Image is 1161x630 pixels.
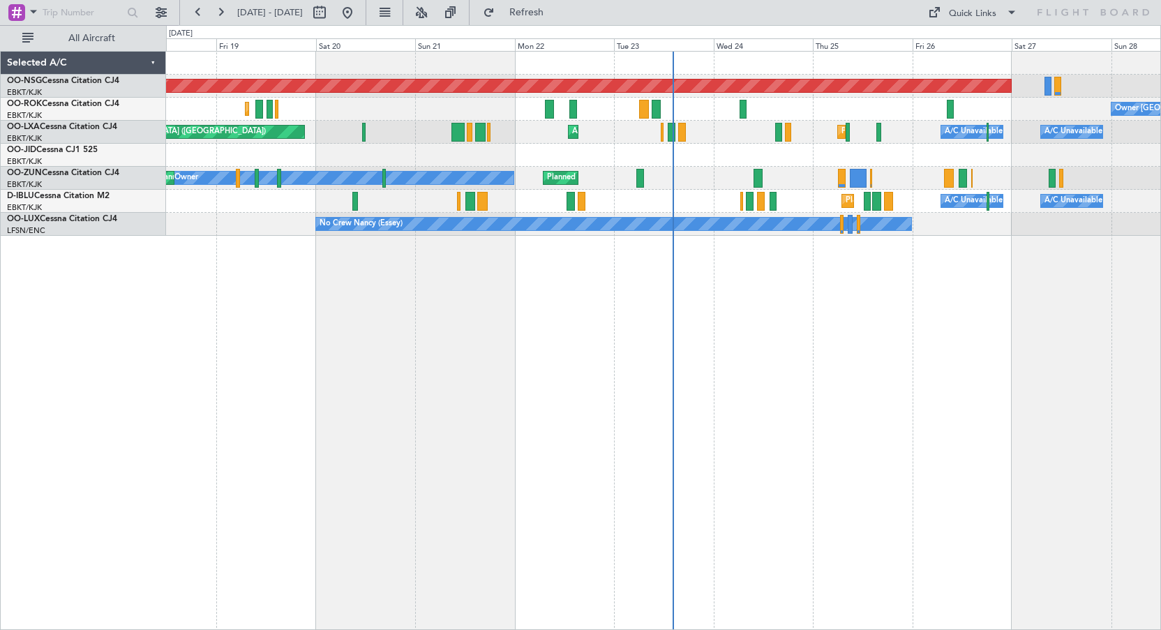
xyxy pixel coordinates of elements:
div: Mon 22 [515,38,615,51]
button: Refresh [477,1,560,24]
span: OO-LUX [7,215,40,223]
a: EBKT/KJK [7,87,42,98]
a: OO-ZUNCessna Citation CJ4 [7,169,119,177]
input: Trip Number [43,2,123,23]
div: Quick Links [949,7,996,21]
div: Owner [174,167,198,188]
a: D-IBLUCessna Citation M2 [7,192,110,200]
span: OO-ROK [7,100,42,108]
div: Fri 26 [913,38,1012,51]
a: LFSN/ENC [7,225,45,236]
span: [DATE] - [DATE] [237,6,303,19]
a: EBKT/KJK [7,179,42,190]
div: Planned Maint Kortrijk-[GEOGRAPHIC_DATA] [547,167,710,188]
a: OO-LUXCessna Citation CJ4 [7,215,117,223]
span: OO-JID [7,146,36,154]
div: Planned Maint Kortrijk-[GEOGRAPHIC_DATA] [841,121,1004,142]
a: EBKT/KJK [7,133,42,144]
span: OO-NSG [7,77,42,85]
div: Thu 18 [117,38,216,51]
button: All Aircraft [15,27,151,50]
span: D-IBLU [7,192,34,200]
span: OO-LXA [7,123,40,131]
div: Fri 19 [216,38,316,51]
a: EBKT/KJK [7,202,42,213]
a: EBKT/KJK [7,156,42,167]
a: OO-NSGCessna Citation CJ4 [7,77,119,85]
div: Thu 25 [813,38,913,51]
div: Sat 27 [1012,38,1111,51]
a: OO-ROKCessna Citation CJ4 [7,100,119,108]
div: Sun 21 [415,38,515,51]
span: Refresh [497,8,556,17]
div: Sat 20 [316,38,416,51]
div: A/C Unavailable [1044,121,1102,142]
span: OO-ZUN [7,169,42,177]
div: AOG Maint Kortrijk-[GEOGRAPHIC_DATA] [572,121,724,142]
div: [DATE] [169,28,193,40]
a: OO-LXACessna Citation CJ4 [7,123,117,131]
a: EBKT/KJK [7,110,42,121]
div: Planned Maint Nice ([GEOGRAPHIC_DATA]) [846,190,1001,211]
a: OO-JIDCessna CJ1 525 [7,146,98,154]
div: Tue 23 [614,38,714,51]
button: Quick Links [921,1,1024,24]
div: Wed 24 [714,38,814,51]
span: All Aircraft [36,33,147,43]
div: No Crew Nancy (Essey) [320,213,403,234]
